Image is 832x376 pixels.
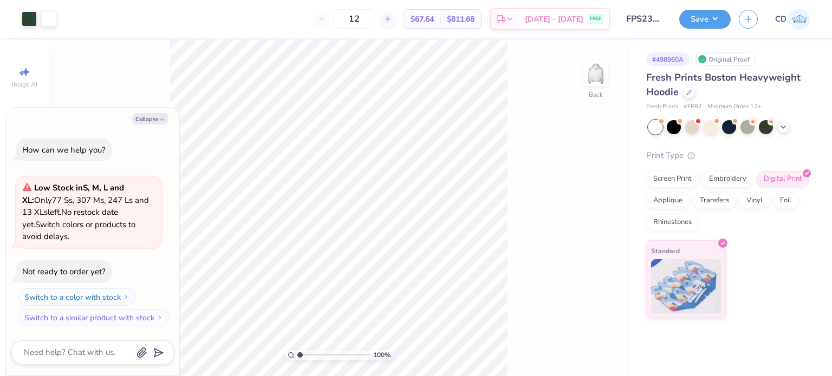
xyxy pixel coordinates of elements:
button: Switch to a color with stock [18,288,135,306]
div: Digital Print [757,171,809,187]
span: $811.68 [447,14,474,25]
div: Rhinestones [646,214,699,230]
div: Applique [646,193,690,209]
img: Crishel Dayo Isa [789,9,810,30]
div: Not ready to order yet? [22,266,106,277]
a: CD [775,9,810,30]
input: – – [333,9,375,29]
div: Screen Print [646,171,699,187]
div: Embroidery [702,171,753,187]
span: No restock date yet. [22,207,118,230]
img: Standard [651,259,721,313]
strong: Low Stock in S, M, L and XL : [22,182,124,206]
span: [DATE] - [DATE] [525,14,583,25]
button: Switch to a similar product with stock [18,309,169,326]
span: Standard [651,245,680,256]
span: Fresh Prints [646,102,678,111]
div: Foil [773,193,798,209]
span: CD [775,13,786,25]
span: Fresh Prints Boston Heavyweight Hoodie [646,71,801,98]
div: Back [589,90,603,100]
img: Back [585,63,607,84]
img: Switch to a similar product with stock [157,314,163,321]
div: How can we help you? [22,144,106,155]
span: Only 77 Ss, 307 Ms, 247 Ls and 13 XLs left. Switch colors or products to avoid delays. [22,182,149,242]
div: Vinyl [739,193,770,209]
span: Minimum Order: 12 + [707,102,762,111]
input: Untitled Design [618,8,671,30]
button: Save [679,10,731,29]
span: FREE [590,15,601,23]
div: Print Type [646,149,810,162]
button: Collapse [132,113,168,124]
div: Transfers [693,193,736,209]
div: Original Proof [695,52,756,66]
span: Image AI [12,80,37,89]
span: # FP87 [684,102,702,111]
span: 100 % [373,350,391,360]
div: # 498960A [646,52,690,66]
span: $67.64 [411,14,434,25]
img: Switch to a color with stock [123,294,129,300]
